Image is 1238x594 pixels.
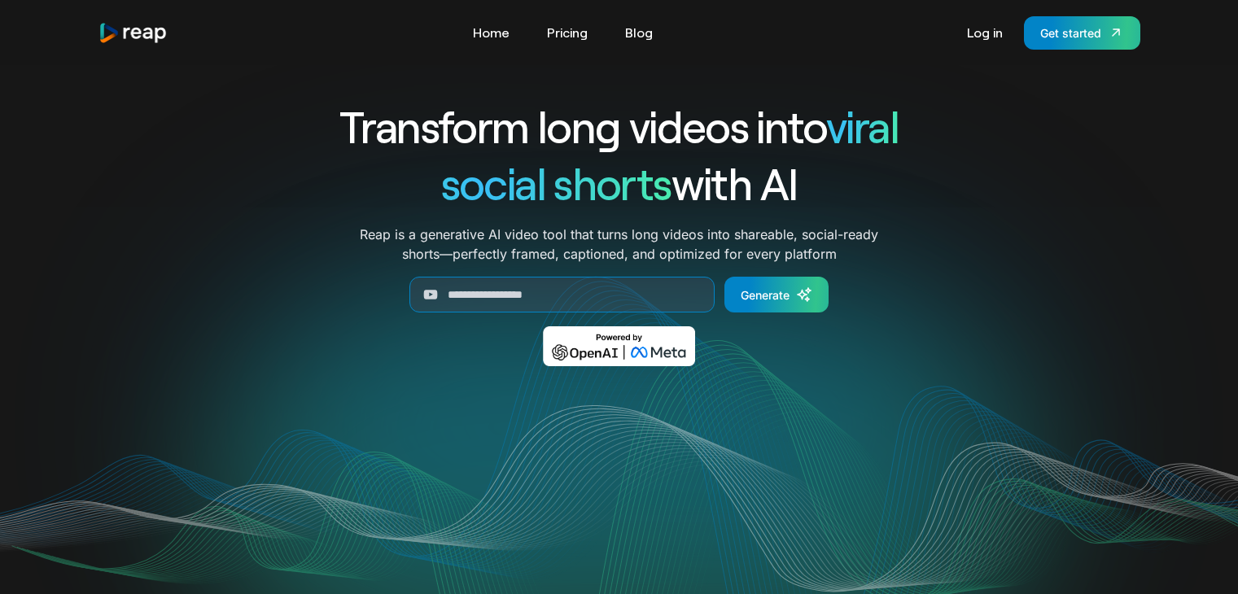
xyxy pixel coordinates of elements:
a: Home [465,20,518,46]
a: Log in [959,20,1011,46]
a: Pricing [539,20,596,46]
img: Powered by OpenAI & Meta [543,326,695,366]
span: social shorts [441,156,671,209]
span: viral [826,99,899,152]
h1: with AI [281,155,958,212]
a: Get started [1024,16,1140,50]
img: reap logo [98,22,168,44]
a: Generate [724,277,829,312]
p: Reap is a generative AI video tool that turns long videos into shareable, social-ready shorts—per... [360,225,878,264]
a: home [98,22,168,44]
a: Blog [617,20,661,46]
h1: Transform long videos into [281,98,958,155]
div: Generate [741,286,790,304]
div: Get started [1040,24,1101,41]
form: Generate Form [281,277,958,312]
